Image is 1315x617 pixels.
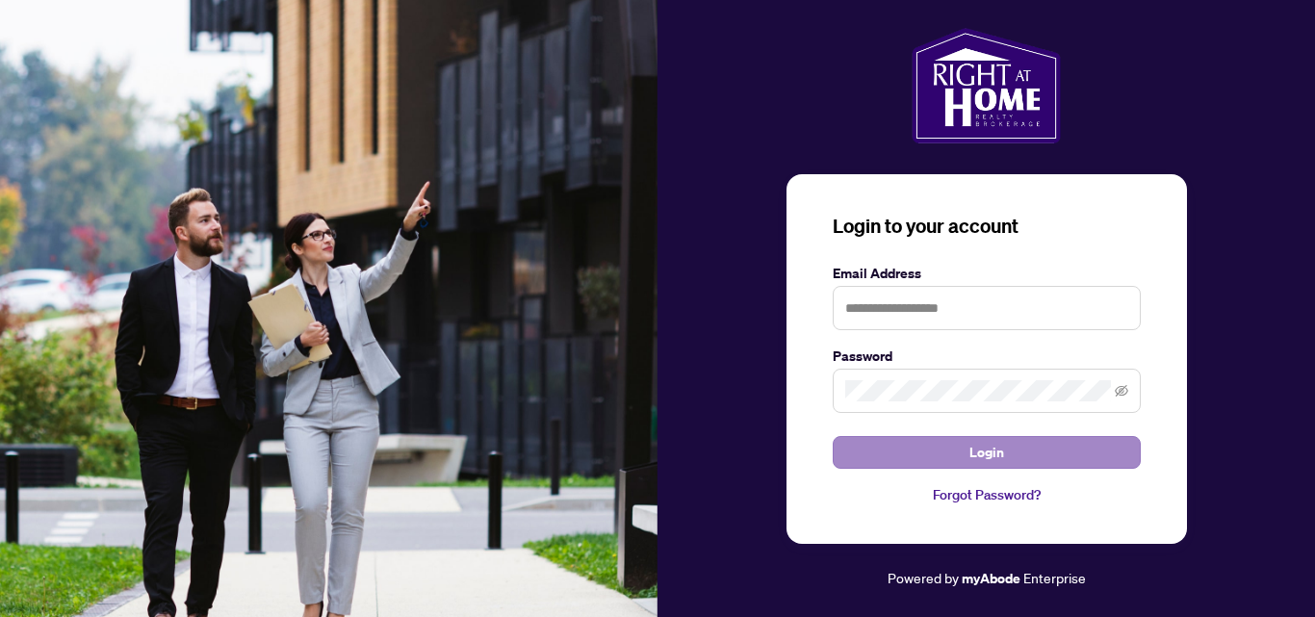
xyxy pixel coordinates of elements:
[888,569,959,586] span: Powered by
[969,437,1004,468] span: Login
[1115,384,1128,398] span: eye-invisible
[833,213,1141,240] h3: Login to your account
[833,484,1141,505] a: Forgot Password?
[833,263,1141,284] label: Email Address
[962,568,1020,589] a: myAbode
[1023,569,1086,586] span: Enterprise
[912,28,1061,143] img: ma-logo
[833,346,1141,367] label: Password
[833,436,1141,469] button: Login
